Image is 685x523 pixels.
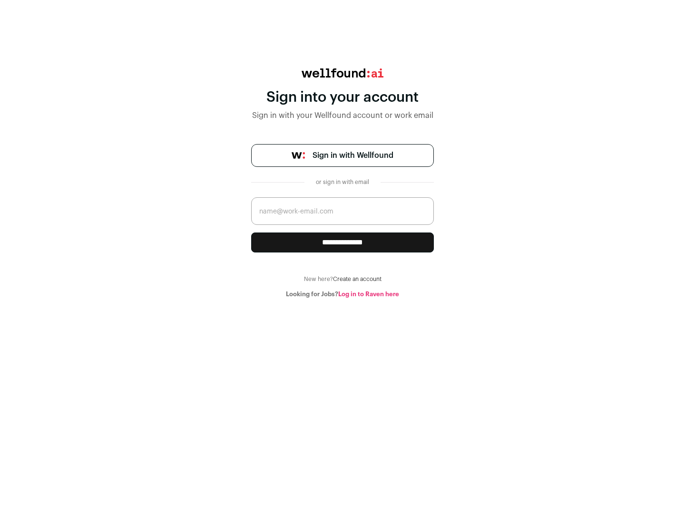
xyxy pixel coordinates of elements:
[338,291,399,297] a: Log in to Raven here
[333,276,382,282] a: Create an account
[302,68,383,77] img: wellfound:ai
[251,144,434,167] a: Sign in with Wellfound
[251,275,434,283] div: New here?
[251,197,434,225] input: name@work-email.com
[313,150,393,161] span: Sign in with Wellfound
[251,110,434,121] div: Sign in with your Wellfound account or work email
[251,89,434,106] div: Sign into your account
[251,291,434,298] div: Looking for Jobs?
[312,178,373,186] div: or sign in with email
[292,152,305,159] img: wellfound-symbol-flush-black-fb3c872781a75f747ccb3a119075da62bfe97bd399995f84a933054e44a575c4.png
